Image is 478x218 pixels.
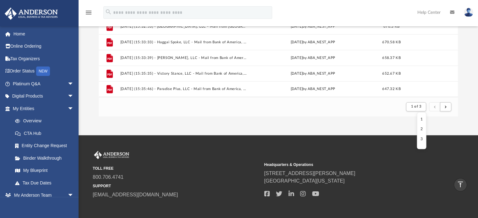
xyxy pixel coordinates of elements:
[420,126,423,132] li: 2
[105,8,112,15] i: search
[420,136,423,142] li: 3
[4,102,83,115] a: My Entitiesarrow_drop_down
[120,87,247,91] button: [DATE] (15:35:46) - Paradise Plus, LLC - Mail from Bank of America, N.A..pdf
[36,66,50,76] div: NEW
[120,56,247,60] button: [DATE] (15:33:39) - [PERSON_NAME], LLC - Mail from Bank of America, N.A..pdf
[85,9,92,16] i: menu
[120,40,247,44] button: [DATE] (15:33:33) - Haggai Spoke, LLC - Mail from Bank of America, N.A..pdf
[85,12,92,16] a: menu
[264,178,344,183] a: [GEOGRAPHIC_DATA][US_STATE]
[250,24,376,29] div: [DATE] by ABA_NEST_APP
[68,90,80,103] span: arrow_drop_down
[4,77,83,90] a: Platinum Q&Aarrow_drop_down
[93,166,260,171] small: TOLL FREE
[120,24,247,29] button: [DATE] (15:32:53) - [GEOGRAPHIC_DATA], LLC - Mail from [GEOGRAPHIC_DATA], N.A..pdf
[9,127,83,140] a: CTA Hub
[4,90,83,103] a: Digital Productsarrow_drop_down
[9,164,80,177] a: My Blueprint
[120,72,247,76] button: [DATE] (15:35:35) - Victory Stance, LLC - Mail from Bank of America, N.A..pdf
[417,112,426,149] ul: 1 of 3
[464,8,473,17] img: User Pic
[3,8,60,20] img: Anderson Advisors Platinum Portal
[250,40,376,45] div: [DATE] by ABA_NEST_APP
[68,77,80,90] span: arrow_drop_down
[9,177,83,189] a: Tax Due Dates
[382,72,400,75] span: 652.67 KB
[383,25,399,28] span: 676.3 KB
[9,152,83,164] a: Binder Walkthrough
[250,71,376,77] div: [DATE] by ABA_NEST_APP
[420,116,423,122] li: 1
[9,115,83,127] a: Overview
[382,88,400,91] span: 647.32 KB
[382,40,400,44] span: 670.58 KB
[4,40,83,53] a: Online Ordering
[4,189,80,202] a: My Anderson Teamarrow_drop_down
[454,178,467,191] a: vertical_align_top
[93,183,260,189] small: SUPPORT
[68,189,80,202] span: arrow_drop_down
[264,162,431,167] small: Headquarters & Operations
[4,65,83,78] a: Order StatusNEW
[93,192,178,197] a: [EMAIL_ADDRESS][DOMAIN_NAME]
[68,102,80,115] span: arrow_drop_down
[382,56,400,60] span: 658.37 KB
[411,105,421,108] span: 1 of 3
[264,171,355,176] a: [STREET_ADDRESS][PERSON_NAME]
[4,52,83,65] a: Tax Organizers
[93,174,124,180] a: 800.706.4741
[406,102,426,111] button: 1 of 3
[457,181,464,188] i: vertical_align_top
[250,55,376,61] div: [DATE] by ABA_NEST_APP
[250,87,376,92] div: [DATE] by ABA_NEST_APP
[93,151,130,159] img: Anderson Advisors Platinum Portal
[4,28,83,40] a: Home
[9,140,83,152] a: Entity Change Request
